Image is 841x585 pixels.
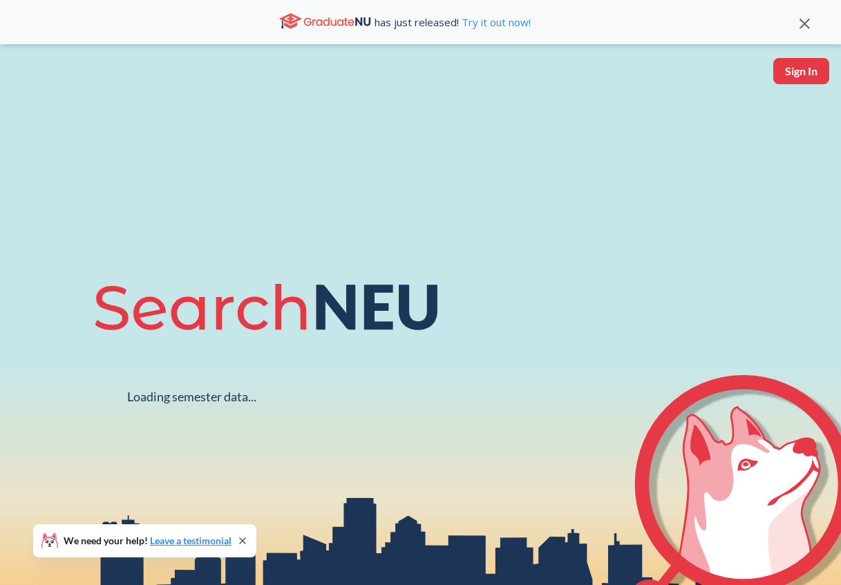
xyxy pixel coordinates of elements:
[773,58,829,84] button: Sign In
[150,535,231,546] a: Leave a testimonial
[64,536,231,546] span: We need your help!
[459,15,531,29] a: Try it out now!
[14,58,46,104] a: sandbox logo
[375,15,531,30] span: has just released!
[14,58,46,100] img: sandbox logo
[127,389,256,405] div: Loading semester data...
